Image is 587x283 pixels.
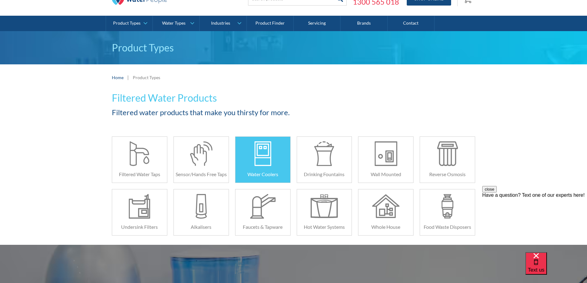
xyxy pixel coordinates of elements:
h6: Wall Mounted [358,171,413,178]
div: | [127,74,130,81]
a: Sensor/Hands Free Taps [173,136,229,183]
h6: Reverse Osmosis [420,171,475,178]
div: Industries [211,21,230,26]
div: Product Types [133,74,160,81]
a: Brands [340,16,387,31]
a: Contact [388,16,434,31]
h6: Hot Water Systems [297,223,352,231]
h6: Drinking Fountains [297,171,352,178]
h2: Filtered water products that make you thirsty for more. [112,107,352,118]
h6: Water Coolers [235,171,290,178]
p: Product Types [112,40,475,55]
a: Water Coolers [235,136,291,183]
a: Hot Water Systems [297,189,352,236]
h6: Sensor/Hands Free Taps [174,171,229,178]
h6: Whole House [358,223,413,231]
a: Whole House [358,189,414,236]
h6: Food Waste Disposers [420,223,475,231]
a: Food Waste Disposers [420,189,475,236]
a: Filtered Water Taps [112,136,167,183]
a: Faucets & Tapware [235,189,291,236]
h6: Faucets & Tapware [235,223,290,231]
div: Water Types [162,21,185,26]
h6: Alkalisers [174,223,229,231]
h1: Filtered Water Products [112,91,352,105]
div: Product Types [113,21,141,26]
a: Servicing [294,16,340,31]
iframe: podium webchat widget bubble [525,252,587,283]
h6: Filtered Water Taps [112,171,167,178]
a: Reverse Osmosis [420,136,475,183]
a: Product Finder [247,16,294,31]
h6: Undersink Filters [112,223,167,231]
iframe: podium webchat widget prompt [482,186,587,260]
a: Home [112,74,124,81]
a: Drinking Fountains [297,136,352,183]
a: Product Types [106,16,153,31]
a: Alkalisers [173,189,229,236]
a: Industries [200,16,246,31]
a: Water Types [153,16,199,31]
a: Undersink Filters [112,189,167,236]
a: Wall Mounted [358,136,414,183]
